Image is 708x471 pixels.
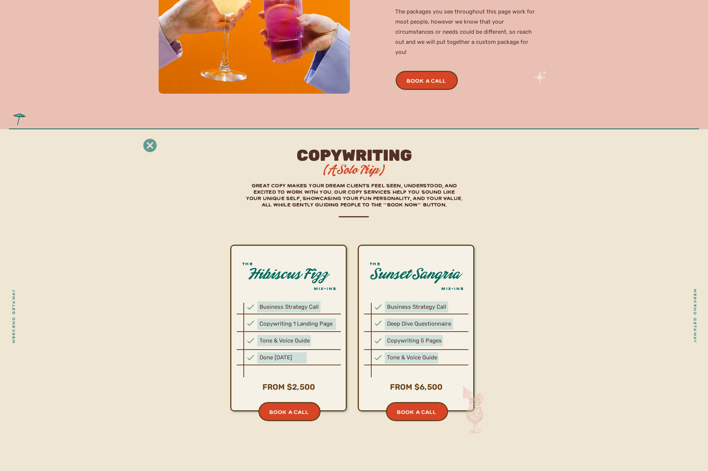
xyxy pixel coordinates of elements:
[366,267,466,288] h2: Sunset Sangria
[379,75,473,87] a: book a call
[369,407,463,418] a: book a call
[262,164,445,178] h1: (A Solo Trip)
[387,303,469,380] div: Business Strategy Call Deep Dive Questionnaire Copywriting 5 Pages Tone & Voice Guide
[192,146,517,167] h1: copywriting
[370,260,386,267] h3: The
[242,407,336,418] a: book a call
[259,303,342,380] div: Business Strategy Call Copywriting 1 Landing Page Tone & Voice Guide Done [DATE]
[9,254,16,379] h3: weekend getaway
[395,7,537,70] p: The packages you see throughout this page work for most people, however we know that your circums...
[417,284,464,292] h3: mix-ins
[231,384,347,395] h3: from $2,500
[358,384,474,395] h3: from $6,500
[242,260,259,267] h3: The
[246,182,463,210] h2: Great copy makes your dream clients feel seen, understood, and excited to work with you. Our copy...
[692,248,699,384] h3: weekend getaway
[289,284,337,292] h3: mix-ins
[238,267,338,288] h2: Hibiscus Fizz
